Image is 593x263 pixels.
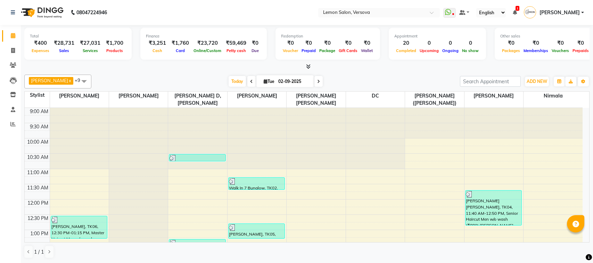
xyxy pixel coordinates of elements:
div: ₹59,469 [223,39,249,47]
span: [PERSON_NAME] [228,92,286,100]
div: 1:00 PM [29,230,50,237]
div: ₹0 [522,39,550,47]
span: [PERSON_NAME] [50,92,109,100]
span: Sales [57,48,71,53]
div: [PERSON_NAME] [PERSON_NAME], TK04, 11:40 AM-12:50 PM, Senior Haircut Men w/o wash (₹880),[PERSON_... [466,190,521,225]
span: Wallet [359,48,374,53]
div: [PERSON_NAME], TK06, 12:30 PM-01:15 PM, Master Haircut Men w/o wash (₹550) [51,216,107,238]
div: ₹0 [281,39,300,47]
span: Online/Custom [192,48,223,53]
span: Vouchers [550,48,571,53]
span: 1 / 1 [34,248,44,256]
div: Finance [146,33,261,39]
input: Search Appointment [460,76,521,87]
div: ₹0 [300,39,318,47]
div: ₹0 [337,39,359,47]
span: Packages [500,48,522,53]
div: ₹0 [318,39,337,47]
div: ₹27,031 [77,39,103,47]
span: [PERSON_NAME] [464,92,523,100]
span: Completed [394,48,418,53]
div: 0 [460,39,480,47]
span: Today [229,76,246,87]
div: Redemption [281,33,374,39]
span: 1 [516,6,519,11]
span: DC [346,92,405,100]
div: ₹0 [571,39,591,47]
div: ₹0 [550,39,571,47]
span: Cash [151,48,164,53]
span: Services [81,48,100,53]
div: Appointment [394,33,480,39]
div: 0 [418,39,440,47]
input: 2025-09-02 [276,76,311,87]
span: Upcoming [418,48,440,53]
div: ₹1,760 [169,39,192,47]
span: [PERSON_NAME] [PERSON_NAME] [287,92,345,108]
span: Products [105,48,125,53]
div: 0 [440,39,460,47]
div: 10:30 AM [26,154,50,161]
div: [PERSON_NAME], TK05, 12:45 PM-01:15 PM, Loreal Absolut Wash Below Shoulder (₹660) [229,224,285,238]
span: Expenses [30,48,51,53]
div: Stylist [25,92,50,99]
div: ₹28,731 [51,39,77,47]
span: [PERSON_NAME] [109,92,168,100]
span: Gift Cards [337,48,359,53]
span: Due [250,48,261,53]
span: +9 [75,77,85,83]
span: Petty cash [225,48,248,53]
span: [PERSON_NAME] ([PERSON_NAME]) [405,92,464,108]
div: ₹0 [249,39,261,47]
div: ₹1,700 [103,39,126,47]
span: No show [460,48,480,53]
div: 10:00 AM [26,138,50,146]
div: KARAN, TK01, 10:30 AM-10:45 AM, Nail Cut/ Filing (₹165) [169,154,225,161]
iframe: chat widget [564,235,586,256]
a: x [68,78,71,83]
span: Voucher [281,48,300,53]
img: logo [18,3,65,22]
span: ADD NEW [527,79,547,84]
span: [PERSON_NAME] [31,78,68,83]
div: [PERSON_NAME], TK05, 01:15 PM-01:45 PM, Threading Eyebrows (₹110),Bead wax Chin/Upper lip/Lower l... [169,239,225,254]
span: Package [318,48,337,53]
span: [PERSON_NAME] [540,9,580,16]
div: ₹0 [500,39,522,47]
div: 11:30 AM [26,184,50,192]
span: Prepaid [300,48,318,53]
div: 9:00 AM [28,108,50,115]
div: 12:30 PM [26,215,50,222]
span: Nirmala [524,92,583,100]
button: ADD NEW [525,77,549,86]
div: 12:00 PM [26,200,50,207]
div: ₹23,720 [192,39,223,47]
b: 08047224946 [76,3,107,22]
img: Riyaz Zubair Khan [524,6,536,18]
span: Prepaids [571,48,591,53]
span: Tue [262,79,276,84]
a: 1 [513,9,517,16]
div: ₹3,251 [146,39,169,47]
span: [PERSON_NAME] D,[PERSON_NAME] [168,92,227,108]
div: Total [30,33,126,39]
div: Walk In 7 Bunglow, TK02, 11:15 AM-11:40 AM, Shave (₹440) [229,178,285,189]
div: 11:00 AM [26,169,50,176]
div: ₹0 [359,39,374,47]
span: Ongoing [440,48,460,53]
div: 20 [394,39,418,47]
span: Card [174,48,187,53]
div: 9:30 AM [28,123,50,130]
div: ₹400 [30,39,51,47]
span: Memberships [522,48,550,53]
